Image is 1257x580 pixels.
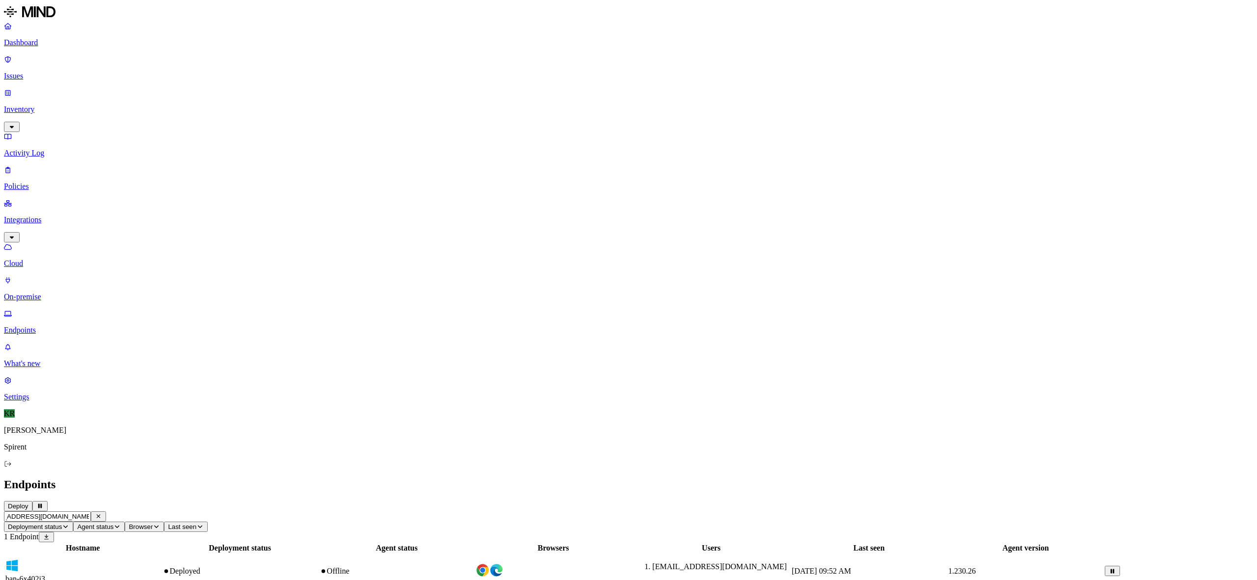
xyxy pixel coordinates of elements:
button: Deploy [4,501,32,511]
div: Browsers [476,544,630,553]
p: Settings [4,393,1253,401]
div: Last seen [792,544,946,553]
p: Spirent [4,443,1253,451]
span: Agent status [77,523,113,530]
p: On-premise [4,292,1253,301]
a: MIND [4,4,1253,22]
a: Inventory [4,88,1253,131]
a: Endpoints [4,309,1253,335]
p: Issues [4,72,1253,80]
a: Issues [4,55,1253,80]
p: Policies [4,182,1253,191]
a: Dashboard [4,22,1253,47]
div: Deployment status [163,544,318,553]
a: Integrations [4,199,1253,241]
div: Offline [320,567,474,576]
a: Settings [4,376,1253,401]
a: Activity Log [4,132,1253,158]
span: [DATE] 09:52 AM [792,567,851,575]
span: 1.230.26 [948,567,976,575]
p: What's new [4,359,1253,368]
div: Deployed [163,567,318,576]
span: Last seen [168,523,196,530]
img: chrome.svg [476,563,490,577]
p: Activity Log [4,149,1253,158]
p: Dashboard [4,38,1253,47]
p: Endpoints [4,326,1253,335]
p: Inventory [4,105,1253,114]
span: KR [4,409,15,418]
a: What's new [4,343,1253,368]
img: edge.svg [490,563,503,577]
img: MIND [4,4,55,20]
img: windows.svg [5,559,19,573]
span: Deployment status [8,523,62,530]
div: Hostname [5,544,161,553]
span: [EMAIL_ADDRESS][DOMAIN_NAME] [653,562,787,571]
p: Integrations [4,215,1253,224]
div: Agent version [948,544,1103,553]
p: Cloud [4,259,1253,268]
a: Cloud [4,242,1253,268]
h2: Endpoints [4,478,1253,491]
a: Policies [4,165,1253,191]
div: Agent status [320,544,474,553]
span: 1 Endpoint [4,532,39,541]
input: Search [4,511,91,522]
div: Users [633,544,790,553]
span: Browser [129,523,153,530]
a: On-premise [4,276,1253,301]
